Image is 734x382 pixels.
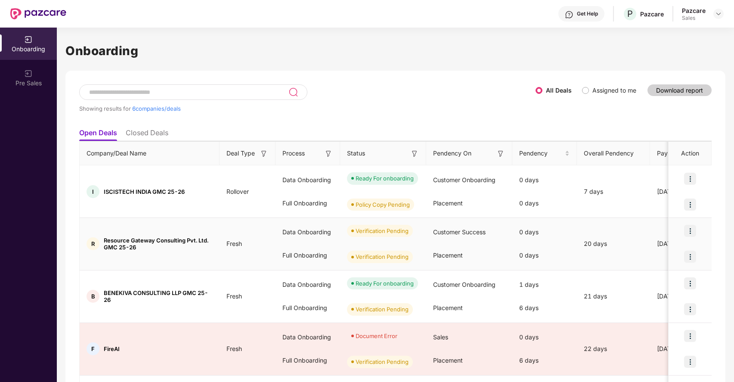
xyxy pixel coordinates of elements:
[512,349,577,372] div: 6 days
[410,149,419,158] img: svg+xml;base64,PHN2ZyB3aWR0aD0iMTYiIGhlaWdodD0iMTYiIHZpZXdCb3g9IjAgMCAxNiAxNiIgZmlsbD0ibm9uZSIgeG...
[627,9,633,19] span: P
[356,305,409,314] div: Verification Pending
[512,168,577,192] div: 0 days
[132,105,181,112] span: 6 companies/deals
[220,345,249,352] span: Fresh
[577,142,650,165] th: Overall Pendency
[24,69,33,78] img: svg+xml;base64,PHN2ZyB3aWR0aD0iMjAiIGhlaWdodD0iMjAiIHZpZXdCb3g9IjAgMCAyMCAyMCIgZmlsbD0ibm9uZSIgeG...
[433,281,496,288] span: Customer Onboarding
[647,84,712,96] button: Download report
[496,149,505,158] img: svg+xml;base64,PHN2ZyB3aWR0aD0iMTYiIGhlaWdodD0iMTYiIHZpZXdCb3g9IjAgMCAxNiAxNiIgZmlsbD0ibm9uZSIgeG...
[87,290,99,303] div: B
[282,149,305,158] span: Process
[684,225,696,237] img: icon
[684,251,696,263] img: icon
[104,289,213,303] span: BENEKIVA CONSULTING LLP GMC 25-26
[104,345,120,352] span: FireAI
[684,356,696,368] img: icon
[433,252,463,259] span: Placement
[356,174,414,183] div: Ready For onboarding
[684,173,696,185] img: icon
[433,176,496,183] span: Customer Onboarding
[565,10,573,19] img: svg+xml;base64,PHN2ZyBpZD0iSGVscC0zMngzMiIgeG1sbnM9Imh0dHA6Ly93d3cudzMub3JnLzIwMDAvc3ZnIiB3aWR0aD...
[356,200,410,209] div: Policy Copy Pending
[347,149,365,158] span: Status
[433,304,463,311] span: Placement
[87,237,99,250] div: R
[276,168,340,192] div: Data Onboarding
[433,333,448,341] span: Sales
[126,128,168,141] li: Closed Deals
[577,10,598,17] div: Get Help
[276,244,340,267] div: Full Onboarding
[577,187,650,196] div: 7 days
[684,303,696,315] img: icon
[87,342,99,355] div: F
[684,330,696,342] img: icon
[276,349,340,372] div: Full Onboarding
[276,221,340,244] div: Data Onboarding
[669,142,712,165] th: Action
[80,142,220,165] th: Company/Deal Name
[650,142,715,165] th: Payment Done
[276,273,340,296] div: Data Onboarding
[65,41,725,60] h1: Onboarding
[650,292,715,301] div: [DATE]
[87,185,99,198] div: I
[433,149,471,158] span: Pendency On
[104,188,185,195] span: ISCISTECH INDIA GMC 25-26
[512,221,577,244] div: 0 days
[433,199,463,207] span: Placement
[324,149,333,158] img: svg+xml;base64,PHN2ZyB3aWR0aD0iMTYiIGhlaWdodD0iMTYiIHZpZXdCb3g9IjAgMCAxNiAxNiIgZmlsbD0ibm9uZSIgeG...
[276,296,340,320] div: Full Onboarding
[288,87,298,97] img: svg+xml;base64,PHN2ZyB3aWR0aD0iMjQiIGhlaWdodD0iMjUiIHZpZXdCb3g9IjAgMCAyNCAyNSIgZmlsbD0ibm9uZSIgeG...
[650,239,715,248] div: [DATE]
[220,240,249,247] span: Fresh
[356,279,414,288] div: Ready For onboarding
[226,149,255,158] span: Deal Type
[577,292,650,301] div: 21 days
[10,8,66,19] img: New Pazcare Logo
[657,149,701,158] span: Payment Done
[682,6,706,15] div: Pazcare
[220,188,256,195] span: Rollover
[519,149,563,158] span: Pendency
[356,357,409,366] div: Verification Pending
[715,10,722,17] img: svg+xml;base64,PHN2ZyBpZD0iRHJvcGRvd24tMzJ4MzIiIHhtbG5zPSJodHRwOi8vd3d3LnczLm9yZy8yMDAwL3N2ZyIgd2...
[512,244,577,267] div: 0 days
[276,326,340,349] div: Data Onboarding
[684,277,696,289] img: icon
[356,332,397,340] div: Document Error
[260,149,268,158] img: svg+xml;base64,PHN2ZyB3aWR0aD0iMTYiIGhlaWdodD0iMTYiIHZpZXdCb3g9IjAgMCAxNiAxNiIgZmlsbD0ibm9uZSIgeG...
[577,344,650,354] div: 22 days
[24,35,33,44] img: svg+xml;base64,PHN2ZyB3aWR0aD0iMjAiIGhlaWdodD0iMjAiIHZpZXdCb3g9IjAgMCAyMCAyMCIgZmlsbD0ibm9uZSIgeG...
[640,10,664,18] div: Pazcare
[512,192,577,215] div: 0 days
[433,357,463,364] span: Placement
[512,273,577,296] div: 1 days
[512,326,577,349] div: 0 days
[684,199,696,211] img: icon
[512,142,577,165] th: Pendency
[356,227,409,235] div: Verification Pending
[577,239,650,248] div: 20 days
[356,252,409,261] div: Verification Pending
[79,105,536,112] div: Showing results for
[79,128,117,141] li: Open Deals
[433,228,486,236] span: Customer Success
[682,15,706,22] div: Sales
[104,237,213,251] span: Resource Gateway Consulting Pvt. Ltd. GMC 25-26
[650,187,715,196] div: [DATE]
[512,296,577,320] div: 6 days
[650,344,715,354] div: [DATE]
[592,87,636,94] label: Assigned to me
[546,87,572,94] label: All Deals
[220,292,249,300] span: Fresh
[276,192,340,215] div: Full Onboarding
